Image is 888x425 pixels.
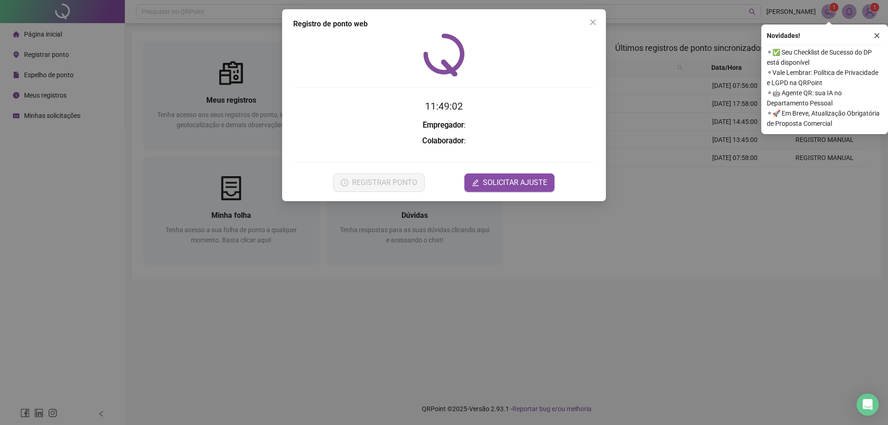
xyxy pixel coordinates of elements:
span: ⚬ 🤖 Agente QR: sua IA no Departamento Pessoal [767,88,882,108]
h3: : [293,135,595,147]
span: ⚬ 🚀 Em Breve, Atualização Obrigatória de Proposta Comercial [767,108,882,129]
span: close [589,18,597,26]
time: 11:49:02 [425,101,463,112]
button: REGISTRAR PONTO [333,173,425,192]
h3: : [293,119,595,131]
span: SOLICITAR AJUSTE [483,177,547,188]
div: Registro de ponto web [293,18,595,30]
span: edit [472,179,479,186]
strong: Colaborador [422,136,464,145]
span: ⚬ Vale Lembrar: Política de Privacidade e LGPD na QRPoint [767,68,882,88]
span: Novidades ! [767,31,800,41]
strong: Empregador [423,121,464,129]
span: ⚬ ✅ Seu Checklist de Sucesso do DP está disponível [767,47,882,68]
img: QRPoint [423,33,465,76]
span: close [874,32,880,39]
div: Open Intercom Messenger [857,394,879,416]
button: editSOLICITAR AJUSTE [464,173,555,192]
button: Close [586,15,600,30]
